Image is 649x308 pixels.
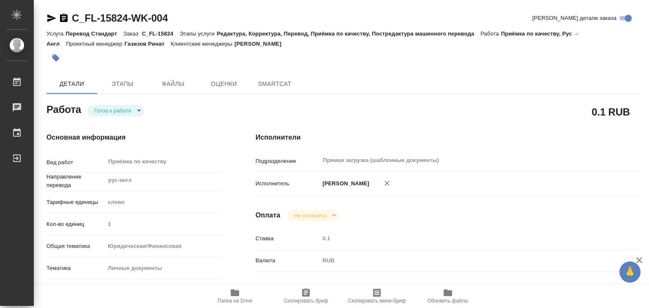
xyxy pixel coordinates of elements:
button: Скопировать мини-бриф [341,284,412,308]
button: Скопировать бриф [270,284,341,308]
button: Скопировать ссылку [59,13,69,23]
p: Кол-во единиц [46,220,105,228]
p: Ставка [256,234,320,243]
span: Оценки [204,79,244,89]
h4: Основная информация [46,132,222,143]
h2: Работа [46,101,81,116]
p: Общая тематика [46,242,105,250]
p: C_FL-15824 [142,30,180,37]
span: SmartCat [254,79,295,89]
p: Газизов Ринат [125,41,171,47]
span: Скопировать бриф [284,298,328,304]
div: Готов к работе [287,210,339,221]
p: Заказ: [123,30,142,37]
input: Пустое поле [319,232,608,245]
div: Готов к работе [87,105,144,116]
div: RUB [319,253,608,268]
button: Удалить исполнителя [378,174,396,192]
span: 🙏 [623,263,637,281]
button: Папка на Drive [199,284,270,308]
p: Клиентские менеджеры [171,41,235,47]
p: [PERSON_NAME] [235,41,288,47]
p: Исполнитель [256,179,320,188]
p: Проектный менеджер [66,41,124,47]
span: [PERSON_NAME] детали заказа [532,14,616,22]
span: Детали [52,79,92,89]
p: Работа [480,30,501,37]
button: Обновить файлы [412,284,483,308]
button: Добавить тэг [46,49,65,67]
h2: 0.1 RUB [592,104,630,119]
p: Направление перевода [46,173,105,190]
div: Юридическая/Финансовая [105,239,221,253]
span: Этапы [102,79,143,89]
span: Скопировать мини-бриф [348,298,406,304]
p: Тематика [46,264,105,272]
div: Личные документы [105,261,221,275]
h4: Оплата [256,210,281,220]
p: Этапы услуги [180,30,217,37]
span: Файлы [153,79,194,89]
button: Не оплачена [291,212,329,219]
button: 🙏 [619,261,641,283]
div: слово [105,195,221,209]
p: Редактура, Корректура, Перевод, Приёмка по качеству, Постредактура машинного перевода [217,30,480,37]
button: Готов к работе [92,107,134,114]
p: Перевод Стандарт [65,30,123,37]
span: Папка на Drive [218,298,252,304]
p: [PERSON_NAME] [319,179,369,188]
p: Услуга [46,30,65,37]
p: Валюта [256,256,320,265]
a: C_FL-15824-WK-004 [72,12,168,24]
h4: Исполнители [256,132,640,143]
input: Пустое поле [105,218,221,230]
span: Обновить файлы [428,298,469,304]
p: Вид работ [46,158,105,167]
p: Подразделение [256,157,320,165]
button: Скопировать ссылку для ЯМессенджера [46,13,57,23]
p: Тарифные единицы [46,198,105,206]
